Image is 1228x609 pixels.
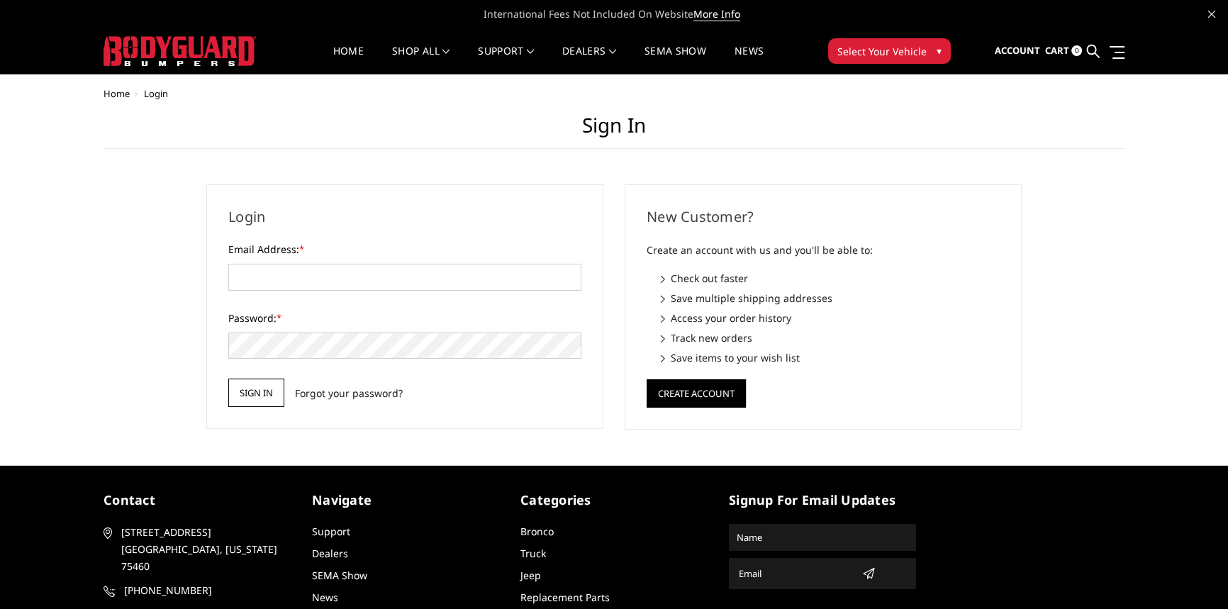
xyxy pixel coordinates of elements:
a: Dealers [562,46,616,74]
h5: Categories [520,491,708,510]
li: Save multiple shipping addresses [661,291,1000,306]
input: Name [731,526,914,549]
label: Email Address: [228,242,581,257]
a: Forgot your password? [295,386,403,401]
a: Support [312,525,350,538]
li: Save items to your wish list [661,350,1000,365]
a: Bronco [520,525,554,538]
a: [PHONE_NUMBER] [104,582,291,599]
li: Access your order history [661,311,1000,325]
h2: New Customer? [647,206,1000,228]
span: ▾ [937,43,942,58]
a: Replacement Parts [520,591,610,604]
a: Account [995,32,1040,70]
li: Check out faster [661,271,1000,286]
a: Create Account [647,385,746,398]
a: Home [104,87,130,100]
img: BODYGUARD BUMPERS [104,36,256,66]
h2: Login [228,206,581,228]
iframe: Chat Widget [1157,541,1228,609]
li: Track new orders [661,330,1000,345]
span: Select Your Vehicle [837,44,927,59]
a: More Info [693,7,740,21]
button: Select Your Vehicle [828,38,951,64]
span: Account [995,44,1040,57]
a: Dealers [312,547,348,560]
input: Sign in [228,379,284,407]
a: Home [333,46,364,74]
p: Create an account with us and you'll be able to: [647,242,1000,259]
a: Support [478,46,534,74]
h5: Navigate [312,491,499,510]
h5: contact [104,491,291,510]
span: Login [144,87,168,100]
a: shop all [392,46,450,74]
a: SEMA Show [312,569,367,582]
input: Email [733,562,856,585]
span: Cart [1045,44,1069,57]
a: Truck [520,547,546,560]
button: Create Account [647,379,746,408]
a: News [735,46,764,74]
a: News [312,591,338,604]
a: SEMA Show [644,46,706,74]
a: Jeep [520,569,541,582]
span: 0 [1071,45,1082,56]
span: [PHONE_NUMBER] [124,582,289,599]
a: Cart 0 [1045,32,1082,70]
span: [STREET_ADDRESS] [GEOGRAPHIC_DATA], [US_STATE] 75460 [121,524,286,575]
label: Password: [228,311,581,325]
h1: Sign in [104,113,1124,149]
h5: signup for email updates [729,491,916,510]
